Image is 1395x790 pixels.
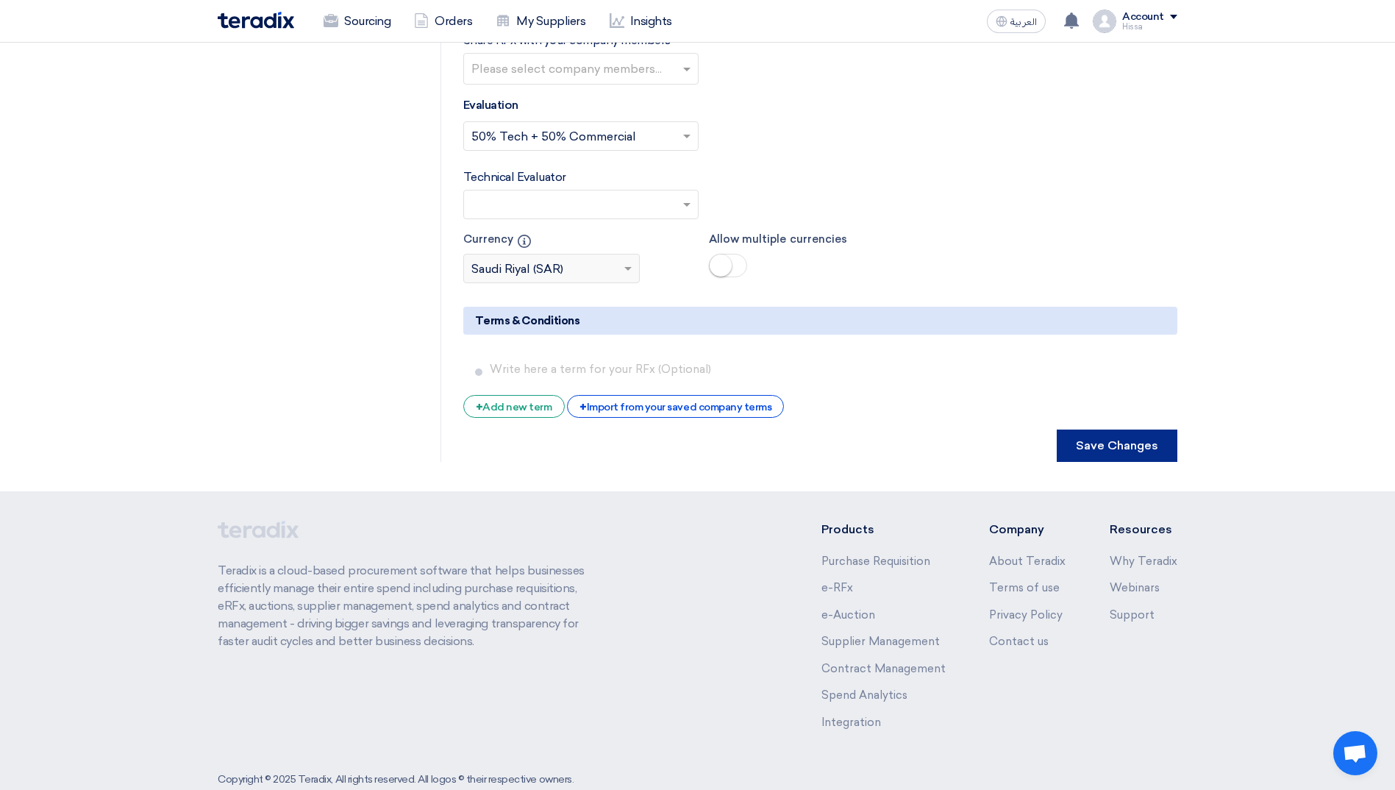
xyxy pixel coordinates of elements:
[1110,521,1177,538] li: Resources
[312,5,402,38] a: Sourcing
[987,10,1046,33] button: العربية
[463,96,518,114] label: Evaluation
[463,395,565,418] div: Add new term
[1110,555,1177,568] a: Why Teradix
[484,5,597,38] a: My Suppliers
[567,395,784,418] div: Import from your saved company terms
[1010,17,1037,27] span: العربية
[1057,430,1177,462] button: Save Changes
[821,688,907,702] a: Spend Analytics
[1093,10,1116,33] img: profile_test.png
[471,260,563,278] span: Saudi Riyal (SAR)
[821,716,881,729] a: Integration
[218,12,294,29] img: Teradix logo
[598,5,684,38] a: Insights
[989,555,1066,568] a: About Teradix
[821,608,875,622] a: e-Auction
[463,231,687,248] label: Currency
[1122,11,1164,24] div: Account
[218,772,574,787] div: Copyright © 2025 Teradix, All rights reserved. All logos © their respective owners.
[709,231,932,248] label: Allow multiple currencies
[821,662,946,675] a: Contract Management
[1110,581,1160,594] a: Webinars
[218,562,602,650] p: Teradix is a cloud-based procurement software that helps businesses efficiently manage their enti...
[989,521,1066,538] li: Company
[989,608,1063,622] a: Privacy Policy
[1333,731,1377,775] div: Open chat
[1122,23,1177,31] div: Hissa
[463,307,1177,335] h5: Terms & Conditions
[821,555,930,568] a: Purchase Requisition
[579,400,587,414] span: +
[1110,608,1155,622] a: Support
[821,635,940,648] a: Supplier Management
[821,581,853,594] a: e-RFx
[476,400,483,414] span: +
[989,635,1049,648] a: Contact us
[402,5,484,38] a: Orders
[821,521,946,538] li: Products
[490,355,1171,383] input: Write here a term for your RFx (Optional)
[463,168,566,186] label: Technical Evaluator
[989,581,1060,594] a: Terms of use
